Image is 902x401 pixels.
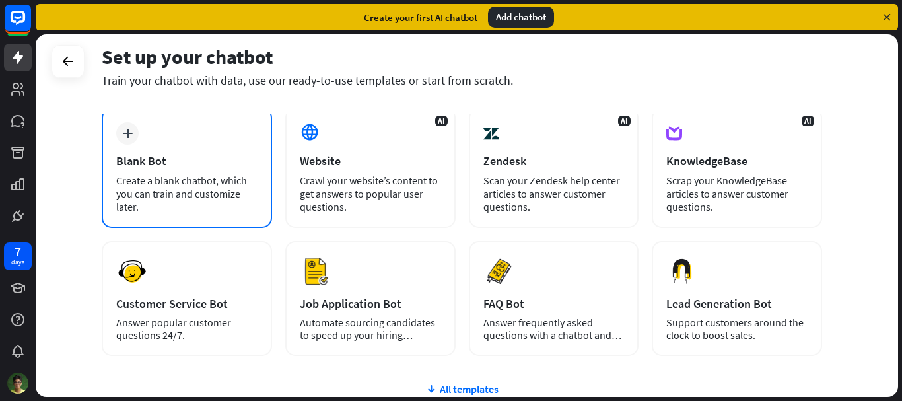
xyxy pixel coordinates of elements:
div: Scrap your KnowledgeBase articles to answer customer questions. [666,174,808,213]
div: Set up your chatbot [102,44,822,69]
div: days [11,258,24,267]
div: FAQ Bot [483,296,625,311]
div: Customer Service Bot [116,296,258,311]
div: Create your first AI chatbot [364,11,477,24]
span: AI [435,116,448,126]
div: Answer frequently asked questions with a chatbot and save your time. [483,316,625,342]
button: Open LiveChat chat widget [11,5,50,45]
div: Create a blank chatbot, which you can train and customize later. [116,174,258,213]
div: All templates [102,383,822,396]
div: Job Application Bot [300,296,441,311]
div: Train your chatbot with data, use our ready-to-use templates or start from scratch. [102,73,822,88]
span: AI [802,116,814,126]
div: Crawl your website’s content to get answers to popular user questions. [300,174,441,213]
div: Automate sourcing candidates to speed up your hiring process. [300,316,441,342]
div: Answer popular customer questions 24/7. [116,316,258,342]
div: Website [300,153,441,168]
div: Zendesk [483,153,625,168]
span: AI [618,116,631,126]
div: Add chatbot [488,7,554,28]
a: 7 days [4,242,32,270]
div: Scan your Zendesk help center articles to answer customer questions. [483,174,625,213]
div: Support customers around the clock to boost sales. [666,316,808,342]
div: KnowledgeBase [666,153,808,168]
div: Blank Bot [116,153,258,168]
div: 7 [15,246,21,258]
i: plus [123,129,133,138]
div: Lead Generation Bot [666,296,808,311]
